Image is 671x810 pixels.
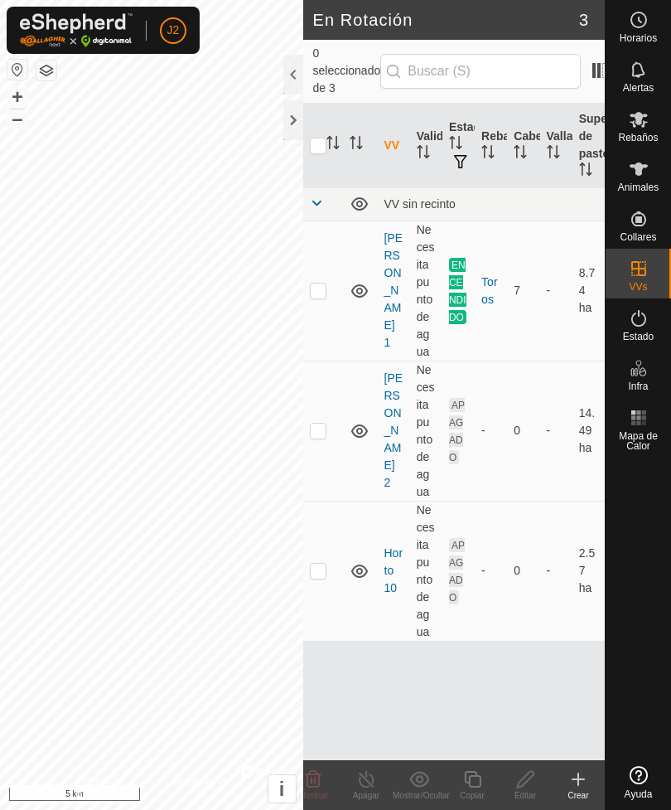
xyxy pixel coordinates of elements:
div: Copiar [446,789,499,802]
th: Superficie de pastoreo [572,104,605,188]
span: J2 [167,22,180,39]
span: ENCENDIDO [449,258,466,324]
div: Toros [481,274,500,308]
span: Ayuda [625,789,653,799]
p-sorticon: Activar para ordenar [350,138,363,152]
p-sorticon: Activar para ordenar [547,148,560,161]
th: VV [378,104,410,188]
p-sorticon: Activar para ordenar [326,138,340,152]
input: Buscar (S) [380,54,581,89]
span: Alertas [623,83,654,93]
td: 14.49 ha [572,361,605,501]
div: Crear [552,789,605,802]
a: Horto 10 [384,546,403,594]
button: Capas del Mapa [36,61,56,80]
a: Política de Privacidad [75,774,151,803]
p-sorticon: Activar para ordenar [481,148,495,161]
div: Editar [499,789,552,802]
p-sorticon: Activar para ordenar [417,148,430,161]
td: 8.74 ha [572,221,605,361]
button: i [268,775,296,803]
td: - [540,361,572,501]
img: Logo Gallagher [20,13,133,47]
span: 0 seleccionado de 3 [313,45,381,97]
td: - [540,501,572,641]
td: 7 [507,221,539,361]
a: Contáctenos [171,774,227,803]
span: VVs [629,282,647,292]
a: Ayuda [606,759,671,806]
button: – [7,109,27,129]
td: 0 [507,361,539,501]
div: Apagar [340,789,393,802]
div: Mostrar/Ocultar [393,789,446,802]
a: [PERSON_NAME] 1 [384,231,403,349]
th: Estado [442,104,475,188]
td: Necesita punto de agua [410,361,442,501]
a: [PERSON_NAME] 2 [384,371,403,489]
span: Eliminar [298,791,328,800]
th: Validez [410,104,442,188]
th: Vallado [540,104,572,188]
span: APAGADO [449,538,465,604]
span: i [279,778,285,800]
p-sorticon: Activar para ordenar [579,165,592,178]
span: Collares [620,232,656,242]
span: Horarios [620,33,657,43]
span: Infra [628,381,648,391]
p-sorticon: Activar para ordenar [449,138,462,152]
h2: En Rotación [313,10,579,30]
span: 3 [579,7,588,32]
span: Mapa de Calor [610,431,667,451]
th: Rebaño [475,104,507,188]
div: VV sin recinto [384,197,599,211]
p-sorticon: Activar para ordenar [514,148,527,161]
div: - [481,562,500,580]
span: Estado [623,332,654,342]
div: - [481,422,500,439]
td: Necesita punto de agua [410,221,442,361]
th: Cabezas [507,104,539,188]
td: Necesita punto de agua [410,501,442,641]
span: APAGADO [449,398,465,464]
span: Animales [618,182,659,192]
td: - [540,221,572,361]
button: + [7,87,27,107]
td: 2.57 ha [572,501,605,641]
td: 0 [507,501,539,641]
button: Restablecer Mapa [7,60,27,80]
span: Rebaños [618,133,658,143]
